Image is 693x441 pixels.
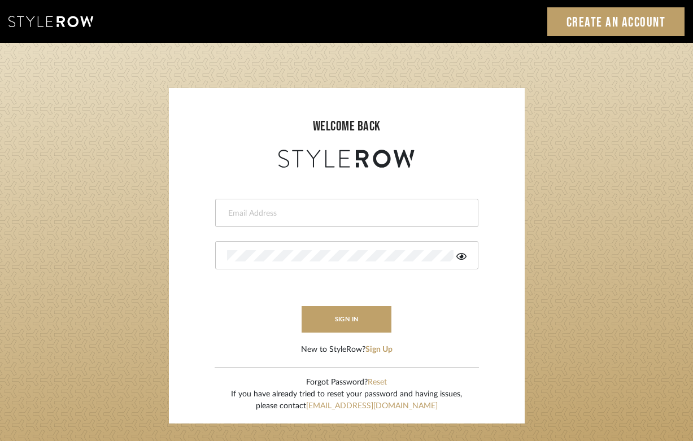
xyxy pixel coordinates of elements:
button: Sign Up [365,344,393,356]
div: welcome back [180,116,513,137]
div: New to StyleRow? [301,344,393,356]
div: Forgot Password? [231,377,462,388]
input: Email Address [227,208,464,219]
div: If you have already tried to reset your password and having issues, please contact [231,388,462,412]
a: Create an Account [547,7,685,36]
button: sign in [302,306,392,333]
a: [EMAIL_ADDRESS][DOMAIN_NAME] [306,402,438,410]
button: Reset [368,377,387,388]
